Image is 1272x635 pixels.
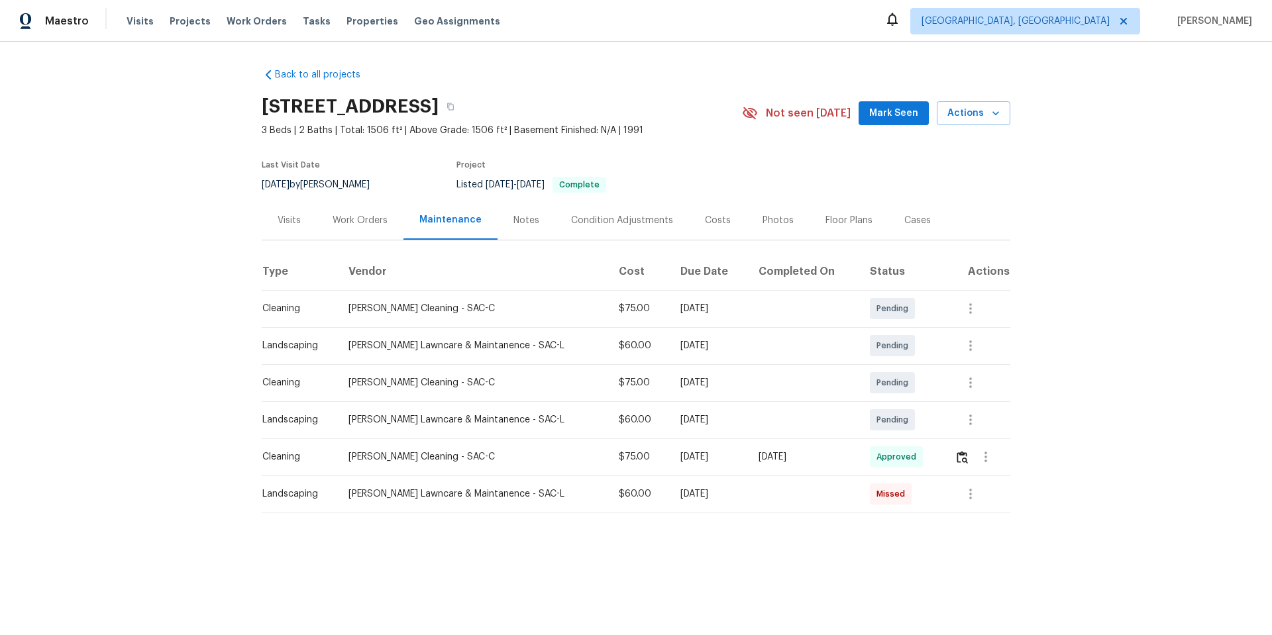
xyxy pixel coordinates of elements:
span: Geo Assignments [414,15,500,28]
div: $60.00 [619,413,659,426]
span: [DATE] [517,180,545,189]
div: [DATE] [680,487,738,501]
span: Pending [876,413,914,426]
div: [PERSON_NAME] Lawncare & Maintanence - SAC-L [348,339,598,352]
span: - [486,180,545,189]
span: Mark Seen [869,105,918,122]
span: Pending [876,339,914,352]
span: Pending [876,302,914,315]
div: $75.00 [619,376,659,389]
div: Cleaning [262,302,327,315]
th: Type [262,253,338,290]
div: $75.00 [619,302,659,315]
span: [PERSON_NAME] [1172,15,1252,28]
span: Pending [876,376,914,389]
span: [GEOGRAPHIC_DATA], [GEOGRAPHIC_DATA] [922,15,1110,28]
span: Actions [947,105,1000,122]
div: Costs [705,214,731,227]
div: [PERSON_NAME] Cleaning - SAC-C [348,450,598,464]
div: [DATE] [759,450,849,464]
div: Cases [904,214,931,227]
div: Notes [513,214,539,227]
div: [PERSON_NAME] Cleaning - SAC-C [348,376,598,389]
div: Condition Adjustments [571,214,673,227]
span: Approved [876,450,922,464]
button: Review Icon [955,441,970,473]
th: Actions [944,253,1010,290]
th: Completed On [748,253,859,290]
span: Projects [170,15,211,28]
th: Cost [608,253,669,290]
div: [DATE] [680,302,738,315]
div: $60.00 [619,487,659,501]
div: by [PERSON_NAME] [262,177,386,193]
div: Landscaping [262,413,327,426]
span: 3 Beds | 2 Baths | Total: 1506 ft² | Above Grade: 1506 ft² | Basement Finished: N/A | 1991 [262,124,742,137]
div: [PERSON_NAME] Lawncare & Maintanence - SAC-L [348,413,598,426]
div: [DATE] [680,339,738,352]
div: Photos [763,214,794,227]
div: Floor Plans [825,214,873,227]
h2: [STREET_ADDRESS] [262,100,439,113]
div: Landscaping [262,339,327,352]
img: Review Icon [957,451,968,464]
span: Tasks [303,17,331,26]
a: Back to all projects [262,68,389,81]
span: Visits [127,15,154,28]
div: [PERSON_NAME] Cleaning - SAC-C [348,302,598,315]
th: Due Date [670,253,749,290]
span: Not seen [DATE] [766,107,851,120]
span: Maestro [45,15,89,28]
span: Project [456,161,486,169]
span: Complete [554,181,605,189]
span: Properties [346,15,398,28]
th: Vendor [338,253,608,290]
span: Work Orders [227,15,287,28]
div: Maintenance [419,213,482,226]
button: Copy Address [439,95,462,119]
span: [DATE] [262,180,290,189]
div: $75.00 [619,450,659,464]
span: Listed [456,180,606,189]
span: [DATE] [486,180,513,189]
div: Cleaning [262,376,327,389]
button: Actions [937,101,1010,126]
div: Cleaning [262,450,327,464]
div: Work Orders [333,214,388,227]
th: Status [859,253,944,290]
div: [DATE] [680,450,738,464]
div: [PERSON_NAME] Lawncare & Maintanence - SAC-L [348,487,598,501]
div: $60.00 [619,339,659,352]
button: Mark Seen [859,101,929,126]
span: Missed [876,487,910,501]
span: Last Visit Date [262,161,320,169]
div: [DATE] [680,413,738,426]
div: Landscaping [262,487,327,501]
div: [DATE] [680,376,738,389]
div: Visits [278,214,301,227]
